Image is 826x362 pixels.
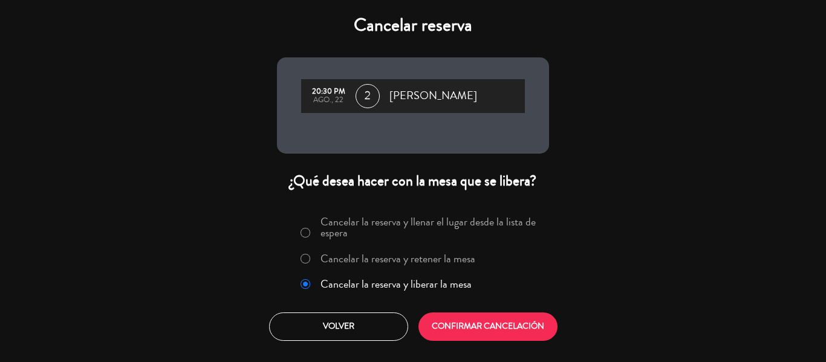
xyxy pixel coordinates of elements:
[269,312,408,341] button: Volver
[307,96,350,105] div: ago., 22
[320,216,542,238] label: Cancelar la reserva y llenar el lugar desde la lista de espera
[277,15,549,36] h4: Cancelar reserva
[389,87,477,105] span: [PERSON_NAME]
[307,88,350,96] div: 20:30 PM
[320,279,472,289] label: Cancelar la reserva y liberar la mesa
[277,172,549,190] div: ¿Qué desea hacer con la mesa que se libera?
[320,253,475,264] label: Cancelar la reserva y retener la mesa
[418,312,558,341] button: CONFIRMAR CANCELACIÓN
[356,84,380,108] span: 2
